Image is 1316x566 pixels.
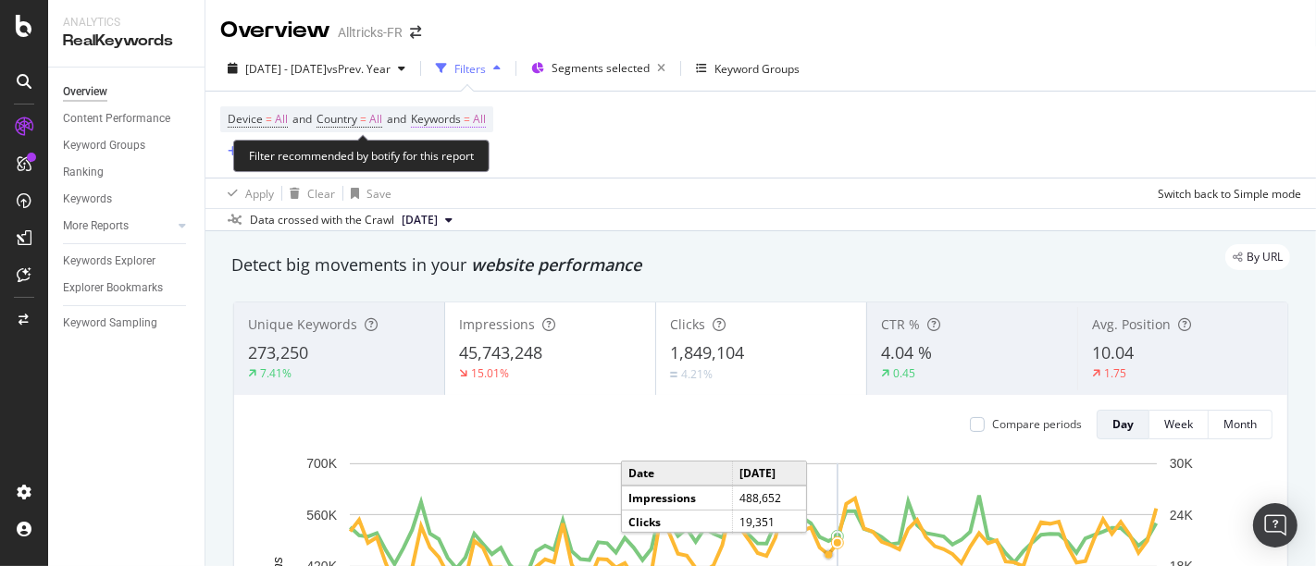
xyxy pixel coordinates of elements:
[63,190,112,209] div: Keywords
[410,26,421,39] div: arrow-right-arrow-left
[63,82,107,102] div: Overview
[63,109,170,129] div: Content Performance
[524,54,673,83] button: Segments selected
[714,61,800,77] div: Keyword Groups
[228,111,263,127] span: Device
[881,315,920,333] span: CTR %
[1104,365,1126,381] div: 1.75
[394,209,460,231] button: [DATE]
[245,61,327,77] span: [DATE] - [DATE]
[292,111,312,127] span: and
[317,111,357,127] span: Country
[366,186,391,202] div: Save
[471,365,509,381] div: 15.01%
[459,341,542,363] span: 45,743,248
[282,178,335,208] button: Clear
[220,178,274,208] button: Apply
[63,216,173,236] a: More Reports
[307,186,335,202] div: Clear
[63,82,192,102] a: Overview
[63,163,192,182] a: Ranking
[893,365,915,381] div: 0.45
[1112,416,1134,432] div: Day
[63,136,145,155] div: Keyword Groups
[250,212,394,228] div: Data crossed with the Crawl
[220,15,330,46] div: Overview
[1092,341,1134,363] span: 10.04
[266,111,272,127] span: =
[1097,410,1149,439] button: Day
[1149,410,1209,439] button: Week
[360,111,366,127] span: =
[220,54,413,83] button: [DATE] - [DATE]vsPrev. Year
[473,106,486,132] span: All
[63,15,190,31] div: Analytics
[402,212,438,228] span: 2025 Aug. 25th
[459,315,535,333] span: Impressions
[387,111,406,127] span: and
[343,178,391,208] button: Save
[338,23,403,42] div: Alltricks-FR
[63,252,192,271] a: Keywords Explorer
[63,252,155,271] div: Keywords Explorer
[306,456,337,471] text: 700K
[552,60,650,76] span: Segments selected
[681,366,713,382] div: 4.21%
[327,61,391,77] span: vs Prev. Year
[1209,410,1273,439] button: Month
[670,372,677,377] img: Equal
[63,278,192,298] a: Explorer Bookmarks
[1225,244,1290,270] div: legacy label
[63,190,192,209] a: Keywords
[992,416,1082,432] div: Compare periods
[260,365,292,381] div: 7.41%
[689,54,807,83] button: Keyword Groups
[1247,252,1283,263] span: By URL
[1164,416,1193,432] div: Week
[275,106,288,132] span: All
[233,140,490,172] div: Filter recommended by botify for this report
[63,163,104,182] div: Ranking
[1150,178,1301,208] button: Switch back to Simple mode
[1170,456,1194,471] text: 30K
[306,508,337,523] text: 560K
[63,136,192,155] a: Keyword Groups
[1223,416,1257,432] div: Month
[220,141,294,163] button: Add Filter
[369,106,382,132] span: All
[63,314,157,333] div: Keyword Sampling
[1092,315,1171,333] span: Avg. Position
[454,61,486,77] div: Filters
[248,315,357,333] span: Unique Keywords
[63,31,190,52] div: RealKeywords
[1158,186,1301,202] div: Switch back to Simple mode
[1170,508,1194,523] text: 24K
[464,111,470,127] span: =
[428,54,508,83] button: Filters
[245,186,274,202] div: Apply
[1253,503,1297,548] div: Open Intercom Messenger
[411,111,461,127] span: Keywords
[63,216,129,236] div: More Reports
[881,341,932,363] span: 4.04 %
[63,109,192,129] a: Content Performance
[63,314,192,333] a: Keyword Sampling
[63,278,163,298] div: Explorer Bookmarks
[670,341,744,363] span: 1,849,104
[248,341,308,363] span: 273,250
[670,315,705,333] span: Clicks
